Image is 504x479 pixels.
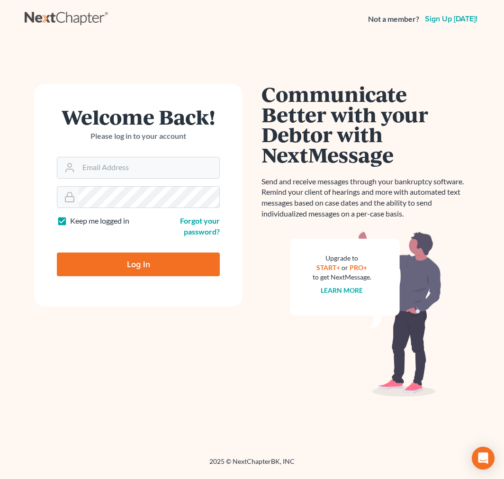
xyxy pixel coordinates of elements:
a: PRO+ [350,263,368,271]
input: Log In [57,253,220,276]
label: Keep me logged in [70,216,129,226]
p: Please log in to your account [57,131,220,142]
a: Forgot your password? [180,216,220,236]
strong: Not a member? [368,14,419,25]
div: 2025 © NextChapterBK, INC [25,457,479,474]
div: to get NextMessage. [313,272,371,282]
a: Sign up [DATE]! [423,15,479,23]
div: Upgrade to [313,253,371,263]
a: Learn more [321,286,363,294]
h1: Communicate Better with your Debtor with NextMessage [261,84,470,165]
div: Open Intercom Messenger [472,447,495,470]
span: or [342,263,349,271]
img: nextmessage_bg-59042aed3d76b12b5cd301f8e5b87938c9018125f34e5fa2b7a6b67550977c72.svg [290,231,441,397]
p: Send and receive messages through your bankruptcy software. Remind your client of hearings and mo... [261,176,470,219]
a: START+ [317,263,341,271]
input: Email Address [79,157,219,178]
h1: Welcome Back! [57,107,220,127]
